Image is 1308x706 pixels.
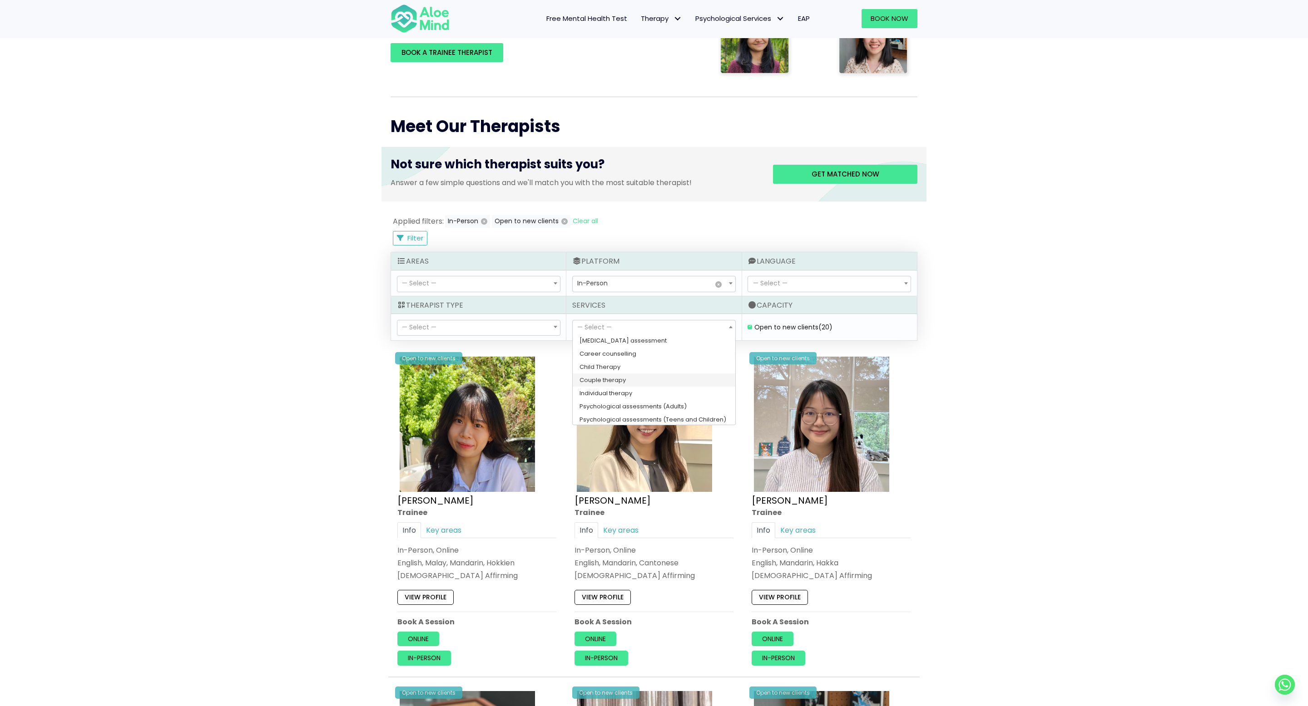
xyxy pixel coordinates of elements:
div: Areas [391,252,566,270]
div: Open to new clients [749,352,817,364]
p: Book A Session [397,616,556,627]
h3: Not sure which therapist suits you? [391,156,759,177]
li: Career counselling [573,347,735,360]
a: [PERSON_NAME] [752,494,828,506]
div: [DEMOGRAPHIC_DATA] Affirming [752,570,911,581]
a: In-person [575,651,628,665]
a: [PERSON_NAME] [397,494,474,506]
span: — Select — [402,279,436,288]
p: English, Mandarin, Hakka [752,558,911,568]
span: Free Mental Health Test [546,14,627,23]
span: Book Now [871,14,908,23]
a: Online [397,631,439,646]
li: Psychological assessments (Teens and Children) [573,413,735,426]
a: TherapyTherapy: submenu [634,9,689,28]
a: Key areas [775,522,821,538]
a: [PERSON_NAME] [575,494,651,506]
a: Info [575,522,598,538]
span: (20) [818,323,832,332]
a: Get matched now [773,165,917,184]
li: Child Therapy [573,360,735,373]
div: Open to new clients [395,352,462,364]
a: View profile [752,590,808,604]
p: Answer a few simple questions and we'll match you with the most suitable therapist! [391,177,759,188]
img: Aloe mind Logo [391,4,450,34]
button: Open to new clients [492,215,570,228]
span: Meet Our Therapists [391,115,560,138]
li: Psychological assessments (Adults) [573,400,735,413]
div: In-Person, Online [752,544,911,555]
div: Trainee [397,507,556,517]
div: Trainee [752,507,911,517]
p: English, Malay, Mandarin, Hokkien [397,558,556,568]
span: Applied filters: [393,216,444,226]
a: Info [397,522,421,538]
a: BOOK A TRAINEE THERAPIST [391,43,503,62]
span: BOOK A TRAINEE THERAPIST [401,48,492,57]
a: Key areas [598,522,644,538]
a: View profile [575,590,631,604]
a: Info [752,522,775,538]
div: Open to new clients [749,686,817,699]
a: In-person [397,651,451,665]
li: Couple therapy [573,373,735,387]
div: Therapist Type [391,296,566,314]
a: Free Mental Health Test [540,9,634,28]
span: Therapy: submenu [671,12,684,25]
span: Psychological Services: submenu [773,12,787,25]
div: Open to new clients [572,686,639,699]
a: View profile [397,590,454,604]
span: — Select — [402,323,436,332]
a: Psychological ServicesPsychological Services: submenu [689,9,791,28]
a: In-person [752,651,805,665]
div: Capacity [742,296,917,314]
span: — Select — [753,279,788,288]
button: In-Person [445,215,490,228]
img: IMG_3049 – Joanne Lee [754,357,889,492]
a: Whatsapp [1275,675,1295,695]
div: [DEMOGRAPHIC_DATA] Affirming [397,570,556,581]
p: Book A Session [752,616,911,627]
li: [MEDICAL_DATA] assessment [573,334,735,347]
img: Aloe Mind Profile Pic – Christie Yong Kar Xin [400,357,535,492]
span: Filter [407,233,423,243]
span: Psychological Services [695,14,784,23]
a: EAP [791,9,817,28]
li: Individual therapy [573,387,735,400]
span: In-Person [572,276,736,292]
a: Key areas [421,522,466,538]
span: In-Person [573,276,735,292]
span: — Select — [577,323,612,332]
div: In-Person, Online [575,544,733,555]
div: Open to new clients [395,686,462,699]
div: Platform [566,252,741,270]
img: IMG_1660 – Tracy Kwah [577,357,712,492]
p: English, Mandarin, Cantonese [575,558,733,568]
a: Online [752,631,793,646]
label: Open to new clients [754,323,832,332]
span: In-Person [577,279,608,288]
button: Clear all [572,215,599,228]
div: Services [566,296,741,314]
span: Therapy [641,14,682,23]
a: Online [575,631,616,646]
nav: Menu [461,9,817,28]
a: Book Now [862,9,917,28]
span: Get matched now [812,169,879,179]
span: EAP [798,14,810,23]
div: In-Person, Online [397,544,556,555]
div: Language [742,252,917,270]
p: Book A Session [575,616,733,627]
div: [DEMOGRAPHIC_DATA] Affirming [575,570,733,581]
button: Filter Listings [393,231,427,245]
div: Trainee [575,507,733,517]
